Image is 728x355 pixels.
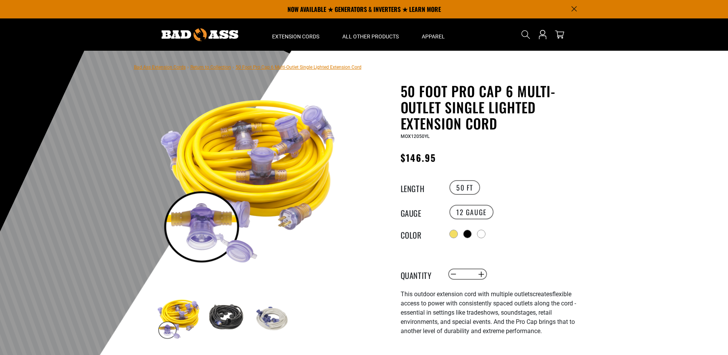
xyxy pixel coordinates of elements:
[401,182,439,192] legend: Length
[190,65,231,70] a: Return to Collection
[162,28,238,41] img: Bad Ass Extension Cords
[134,62,362,71] nav: breadcrumbs
[187,65,189,70] span: ›
[533,290,552,298] span: creates
[520,28,532,41] summary: Search
[203,296,248,340] img: black
[272,33,319,40] span: Extension Cords
[134,65,186,70] a: Bad Ass Extension Cords
[261,18,331,51] summary: Extension Cords
[401,290,589,336] p: flexible access to power with consistently spaced outlets along the cord - essential in settings ...
[401,290,533,298] span: This outdoor extension cord with multiple outlets
[331,18,410,51] summary: All Other Products
[401,83,589,131] h1: 50 Foot Pro Cap 6 Multi-Outlet Single Lighted Extension Cord
[449,205,494,219] label: 12 GAUGE
[401,151,436,164] span: $146.95
[401,207,439,217] legend: Gauge
[342,33,399,40] span: All Other Products
[233,65,234,70] span: ›
[249,296,294,340] img: white
[236,65,362,70] span: 50 Foot Pro Cap 6 Multi-Outlet Single Lighted Extension Cord
[410,18,456,51] summary: Apparel
[401,269,439,279] label: Quantity
[157,296,201,340] img: yellow
[401,134,429,139] span: MOX12050YL
[401,229,439,239] legend: Color
[422,33,445,40] span: Apparel
[449,180,480,195] label: 50 FT
[157,85,342,270] img: yellow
